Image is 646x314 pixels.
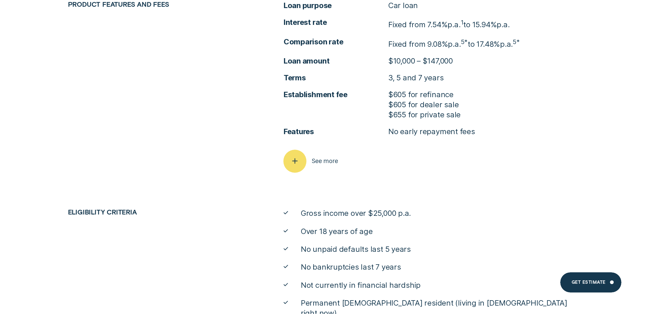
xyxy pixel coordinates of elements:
span: No bankruptcies last 7 years [301,262,401,272]
p: Fixed from 7.54% to 15.94% [388,17,510,30]
a: Get Estimate [560,272,621,292]
p: $605 for refinance $605 for dealer sale [388,89,461,110]
span: Interest rate [284,17,388,27]
span: p.a. [500,39,513,48]
span: Per Annum [497,20,509,29]
span: Comparison rate [284,37,388,47]
span: p.a. [448,39,461,48]
p: Fixed from 9.08% to 17.48% [388,37,520,49]
span: Establishment fee [284,89,388,100]
p: Car loan [388,0,418,10]
span: Gross income over $25,000 p.a. [301,208,411,218]
p: $655 for private sale [388,110,461,120]
p: 3, 5 and 7 years [388,73,443,83]
span: Loan amount [284,56,388,66]
span: No unpaid defaults last 5 years [301,244,411,254]
div: Eligibility criteria [64,208,237,216]
span: Terms [284,73,388,83]
span: Features [284,126,388,136]
span: Over 18 years of age [301,226,373,236]
span: Per Annum [448,39,461,48]
p: $10,000 – $147,000 [388,56,453,66]
span: See more [312,157,338,165]
span: Loan purpose [284,0,388,10]
div: Product features and fees [64,0,237,8]
p: No early repayment fees [388,126,475,136]
span: Per Annum [500,39,513,48]
span: p.a. [497,20,509,29]
span: p.a. [447,20,460,29]
span: Not currently in financial hardship [301,280,421,290]
span: Per Annum [447,20,460,29]
sup: 1 [461,18,464,26]
button: See more [284,150,338,172]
